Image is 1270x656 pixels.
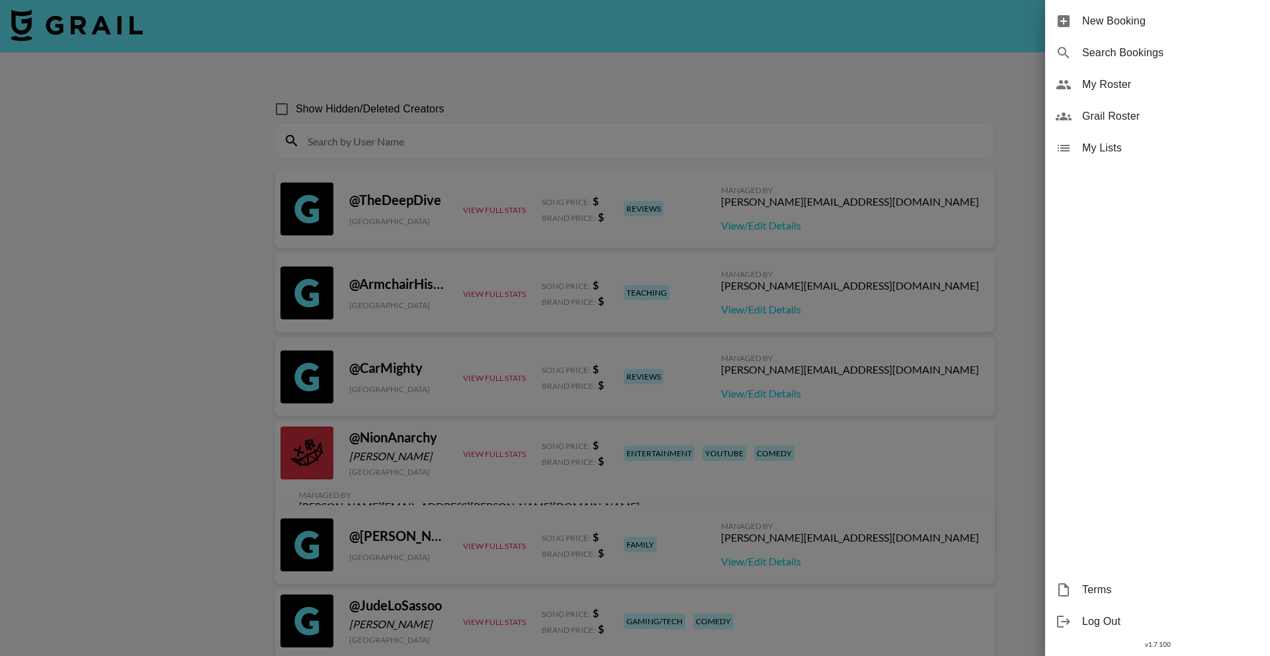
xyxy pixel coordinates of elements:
span: Search Bookings [1082,45,1259,61]
span: Terms [1082,582,1259,598]
div: v 1.7.100 [1045,637,1270,651]
div: My Roster [1045,69,1270,101]
span: New Booking [1082,13,1259,29]
div: Log Out [1045,606,1270,637]
span: My Roster [1082,77,1259,93]
div: Search Bookings [1045,37,1270,69]
span: My Lists [1082,140,1259,156]
div: Terms [1045,574,1270,606]
div: Grail Roster [1045,101,1270,132]
span: Log Out [1082,614,1259,630]
span: Grail Roster [1082,108,1259,124]
div: My Lists [1045,132,1270,164]
div: New Booking [1045,5,1270,37]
